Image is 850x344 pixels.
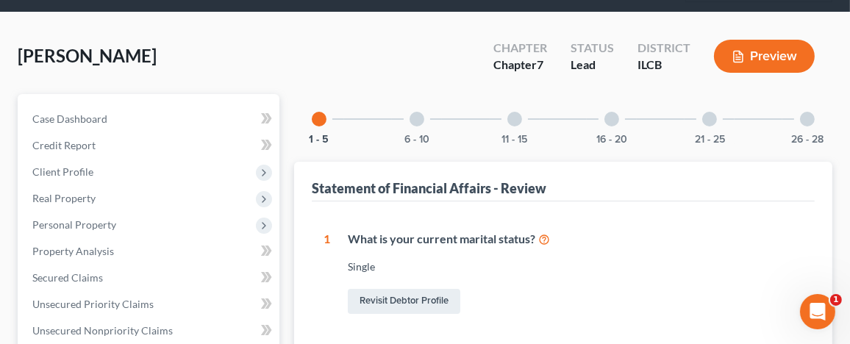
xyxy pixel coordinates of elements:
button: 16 - 20 [596,135,627,145]
span: Secured Claims [32,271,103,284]
div: ILCB [637,57,690,74]
iframe: Intercom live chat [800,294,835,329]
span: Personal Property [32,218,116,231]
a: Secured Claims [21,265,279,291]
div: District [637,40,690,57]
a: Unsecured Priority Claims [21,291,279,318]
button: 21 - 25 [695,135,725,145]
div: Statement of Financial Affairs - Review [312,179,546,197]
span: Case Dashboard [32,112,107,125]
span: [PERSON_NAME] [18,45,157,66]
div: Status [571,40,614,57]
div: Chapter [493,57,547,74]
span: Unsecured Priority Claims [32,298,154,310]
a: Credit Report [21,132,279,159]
button: Preview [714,40,815,73]
span: Credit Report [32,139,96,151]
div: Single [348,259,803,274]
span: Client Profile [32,165,93,178]
span: Real Property [32,192,96,204]
div: Chapter [493,40,547,57]
span: Unsecured Nonpriority Claims [32,324,173,337]
button: 26 - 28 [791,135,824,145]
a: Revisit Debtor Profile [348,289,460,314]
div: 1 [324,231,330,317]
a: Case Dashboard [21,106,279,132]
button: 6 - 10 [404,135,429,145]
span: 1 [830,294,842,306]
span: 7 [537,57,543,71]
a: Unsecured Nonpriority Claims [21,318,279,344]
div: Lead [571,57,614,74]
button: 11 - 15 [501,135,527,145]
a: Property Analysis [21,238,279,265]
span: Property Analysis [32,245,114,257]
button: 1 - 5 [310,135,329,145]
div: What is your current marital status? [348,231,803,248]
